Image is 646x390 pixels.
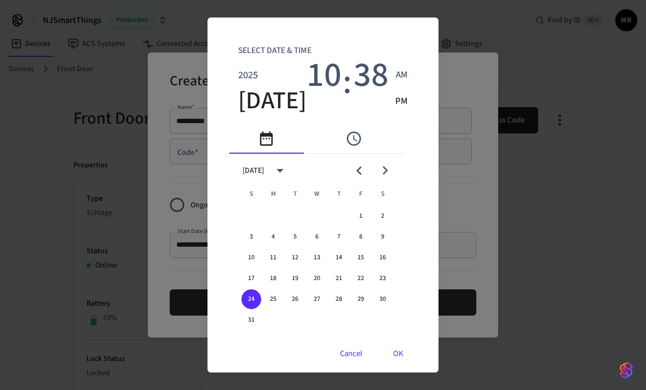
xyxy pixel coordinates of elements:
button: 5 [285,227,305,247]
span: Friday [351,183,371,205]
span: 2025 [238,68,258,83]
button: 10 [307,62,342,89]
button: 38 [354,62,389,89]
span: Select date & time [238,39,312,62]
span: AM [396,68,408,83]
button: 2 [373,206,393,226]
button: 18 [263,269,283,288]
button: 3 [241,227,261,247]
span: 38 [354,55,389,95]
span: [DATE] [238,86,307,117]
span: Sunday [241,183,261,205]
span: Monday [263,183,283,205]
button: 1 [351,206,371,226]
button: PM [395,89,408,115]
button: 11 [263,248,283,267]
button: 19 [285,269,305,288]
div: [DATE] [243,165,264,177]
button: 31 [241,310,261,330]
button: 9 [373,227,393,247]
button: 14 [329,248,349,267]
button: 21 [329,269,349,288]
span: Tuesday [285,183,305,205]
button: 30 [373,289,393,309]
button: 6 [307,227,327,247]
button: pick time [317,124,391,154]
button: 7 [329,227,349,247]
button: 12 [285,248,305,267]
button: 20 [307,269,327,288]
button: 2025 [238,62,258,89]
button: 25 [263,289,283,309]
button: calendar view is open, switch to year view [267,158,293,183]
button: Cancel [327,341,376,367]
span: Wednesday [307,183,327,205]
button: OK [380,341,417,367]
button: 10 [241,248,261,267]
button: 8 [351,227,371,247]
button: 27 [307,289,327,309]
span: PM [395,95,408,109]
span: Thursday [329,183,349,205]
button: [DATE] [238,89,307,115]
button: 28 [329,289,349,309]
button: 4 [263,227,283,247]
span: 10 [307,55,342,95]
button: 17 [241,269,261,288]
button: 23 [373,269,393,288]
button: 16 [373,248,393,267]
span: : [343,62,351,115]
button: 22 [351,269,371,288]
button: Previous month [346,158,372,183]
button: AM [395,62,408,89]
button: 26 [285,289,305,309]
span: Saturday [373,183,393,205]
button: 15 [351,248,371,267]
button: Next month [372,158,398,183]
button: 24 [241,289,261,309]
button: 29 [351,289,371,309]
button: 13 [307,248,327,267]
img: SeamLogoGradient.69752ec5.svg [620,362,633,379]
button: pick date [229,124,304,154]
